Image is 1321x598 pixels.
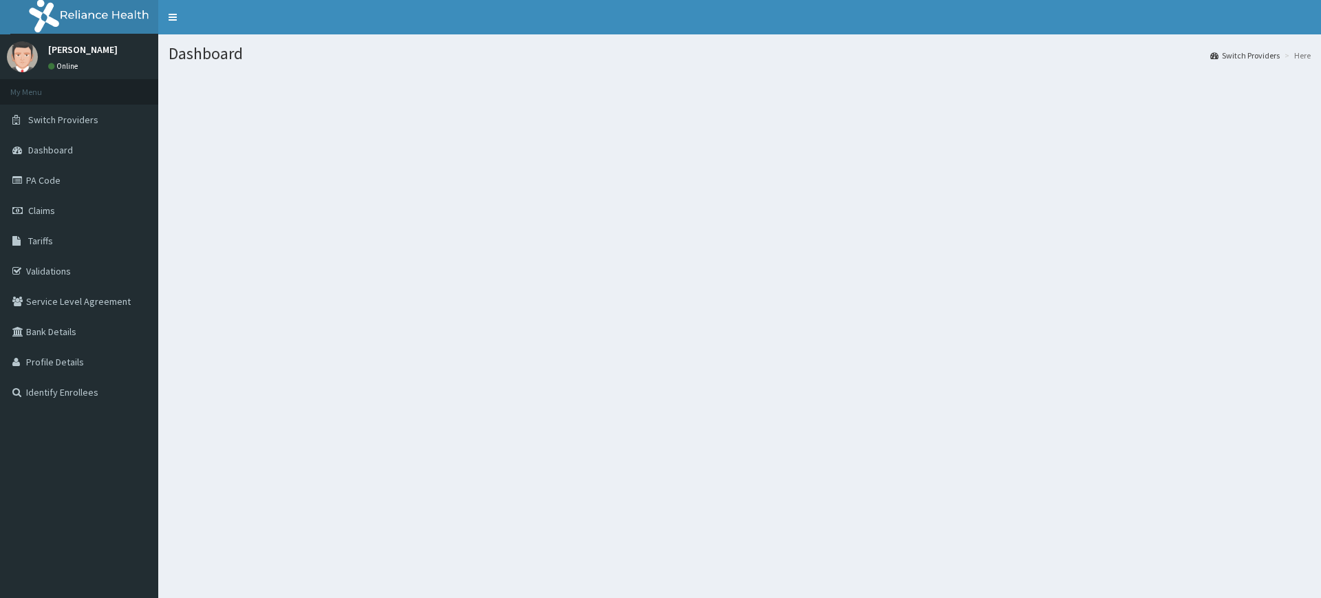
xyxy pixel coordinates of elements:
[28,114,98,126] span: Switch Providers
[28,204,55,217] span: Claims
[28,144,73,156] span: Dashboard
[1281,50,1311,61] li: Here
[169,45,1311,63] h1: Dashboard
[48,45,118,54] p: [PERSON_NAME]
[28,235,53,247] span: Tariffs
[7,41,38,72] img: User Image
[1210,50,1280,61] a: Switch Providers
[48,61,81,71] a: Online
